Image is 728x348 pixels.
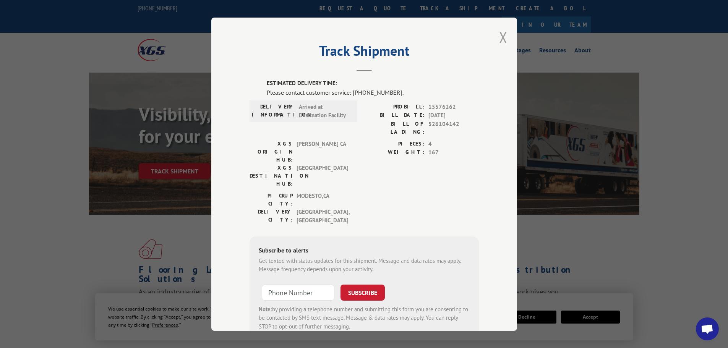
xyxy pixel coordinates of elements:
[299,102,350,120] span: Arrived at Destination Facility
[364,139,425,148] label: PIECES:
[696,317,719,340] div: Open chat
[364,120,425,136] label: BILL OF LADING:
[267,79,479,88] label: ESTIMATED DELIVERY TIME:
[499,27,507,47] button: Close modal
[259,245,470,256] div: Subscribe to alerts
[428,139,479,148] span: 4
[297,163,348,188] span: [GEOGRAPHIC_DATA]
[428,148,479,157] span: 167
[297,191,348,207] span: MODESTO , CA
[250,191,293,207] label: PICKUP CITY:
[259,305,470,331] div: by providing a telephone number and submitting this form you are consenting to be contacted by SM...
[364,102,425,111] label: PROBILL:
[428,111,479,120] span: [DATE]
[364,148,425,157] label: WEIGHT:
[297,139,348,163] span: [PERSON_NAME] CA
[250,207,293,225] label: DELIVERY CITY:
[428,102,479,111] span: 15576262
[262,284,334,300] input: Phone Number
[428,120,479,136] span: 526104142
[250,45,479,60] h2: Track Shipment
[259,305,272,312] strong: Note:
[267,87,479,97] div: Please contact customer service: [PHONE_NUMBER].
[297,207,348,225] span: [GEOGRAPHIC_DATA] , [GEOGRAPHIC_DATA]
[250,139,293,163] label: XGS ORIGIN HUB:
[250,163,293,188] label: XGS DESTINATION HUB:
[340,284,385,300] button: SUBSCRIBE
[252,102,295,120] label: DELIVERY INFORMATION:
[364,111,425,120] label: BILL DATE:
[259,256,470,274] div: Get texted with status updates for this shipment. Message and data rates may apply. Message frequ...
